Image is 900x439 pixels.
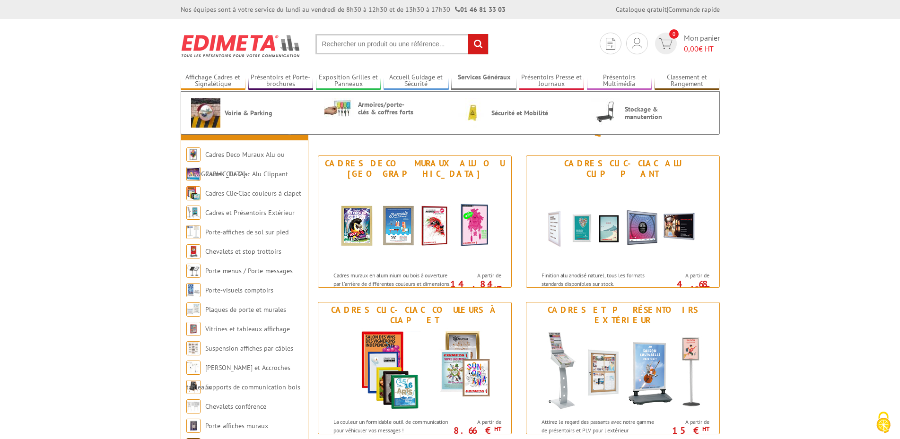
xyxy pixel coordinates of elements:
a: Présentoirs et Porte-brochures [248,73,314,89]
a: Vitrines et tableaux affichage [205,325,290,333]
img: Sécurité et Mobilité [458,98,487,128]
a: Cadres Clic-Clac Alu Clippant [205,170,288,178]
img: Porte-visuels comptoirs [186,283,201,297]
img: Cadres Clic-Clac Alu Clippant [535,181,710,267]
a: Porte-menus / Porte-messages [205,267,293,275]
a: Exposition Grilles et Panneaux [316,73,381,89]
img: Voirie & Parking [191,98,220,128]
a: Cadres et Présentoirs Extérieur [205,208,295,217]
a: Armoires/porte-clés & coffres forts [324,98,443,118]
img: Cadres et Présentoirs Extérieur [186,206,201,220]
span: Sécurité et Mobilité [491,109,548,117]
a: devis rapide 0 Mon panier 0,00€ HT [653,33,720,54]
span: € HT [684,43,720,54]
a: Services Généraux [451,73,516,89]
div: Cadres Clic-Clac Alu Clippant [529,158,717,179]
input: Rechercher un produit ou une référence... [315,34,489,54]
span: Voirie & Parking [225,109,281,117]
span: 0,00 [684,44,699,53]
a: Chevalets et stop trottoirs [205,247,281,256]
a: Porte-affiches de sol sur pied [205,228,288,236]
a: Affichage Cadres et Signalétique [181,73,246,89]
img: Armoires/porte-clés & coffres forts [324,98,354,118]
img: Porte-affiches de sol sur pied [186,225,201,239]
a: Catalogue gratuit [616,5,667,14]
div: | [616,5,720,14]
button: Cookies (fenêtre modale) [867,407,900,439]
h1: Affichage Cadres et Signalétique [318,124,720,137]
img: Stockage & manutention [591,98,620,128]
strong: 01 46 81 33 03 [455,5,506,14]
a: Commande rapide [668,5,720,14]
a: Suspension affiches par câbles [205,344,293,353]
sup: HT [702,284,709,292]
a: Présentoirs Presse et Journaux [519,73,584,89]
a: Présentoirs Multimédia [587,73,652,89]
p: 4.68 € [656,281,709,293]
p: Cadres muraux en aluminium ou bois à ouverture par l'arrière de différentes couleurs et dimension... [333,271,451,304]
input: rechercher [468,34,488,54]
a: Chevalets conférence [205,402,266,411]
img: devis rapide [632,38,642,49]
a: Accueil Guidage et Sécurité [384,73,449,89]
span: Mon panier [684,33,720,54]
img: devis rapide [606,38,615,50]
p: 14.84 € [448,281,501,293]
p: La couleur un formidable outil de communication pour véhiculer vos messages ! [333,418,451,434]
img: Cimaises et Accroches tableaux [186,361,201,375]
span: A partir de [661,418,709,426]
img: devis rapide [659,38,673,49]
img: Suspension affiches par câbles [186,341,201,355]
div: Cadres Clic-Clac couleurs à clapet [321,305,509,326]
span: A partir de [453,272,501,279]
span: Stockage & manutention [625,105,682,121]
a: Porte-visuels comptoirs [205,286,273,294]
img: Vitrines et tableaux affichage [186,322,201,336]
p: Attirez le regard des passants avec notre gamme de présentoirs et PLV pour l'extérieur [542,418,659,434]
a: Supports de communication bois [205,383,300,391]
img: Cadres Deco Muraux Alu ou Bois [327,181,502,267]
p: 8.66 € [448,428,501,433]
sup: HT [494,284,501,292]
img: Cookies (fenêtre modale) [872,411,895,434]
img: Porte-affiches muraux [186,419,201,433]
a: Cadres Clic-Clac Alu Clippant Cadres Clic-Clac Alu Clippant Finition alu anodisé naturel, tous le... [526,155,720,288]
a: Cadres et Présentoirs Extérieur Cadres et Présentoirs Extérieur Attirez le regard des passants av... [526,302,720,434]
span: Armoires/porte-clés & coffres forts [358,101,415,116]
img: Cadres Clic-Clac couleurs à clapet [327,328,502,413]
div: Nos équipes sont à votre service du lundi au vendredi de 8h30 à 12h30 et de 13h30 à 17h30 [181,5,506,14]
sup: HT [702,425,709,433]
div: Cadres et Présentoirs Extérieur [529,305,717,326]
a: Sécurité et Mobilité [458,98,576,128]
a: Cadres Deco Muraux Alu ou [GEOGRAPHIC_DATA] Cadres Deco Muraux Alu ou Bois Cadres muraux en alumi... [318,155,512,288]
p: 15 € [656,428,709,433]
a: Cadres Clic-Clac couleurs à clapet Cadres Clic-Clac couleurs à clapet La couleur un formidable ou... [318,302,512,434]
span: 0 [669,29,679,39]
a: [PERSON_NAME] et Accroches tableaux [186,363,290,391]
sup: HT [494,425,501,433]
div: Cadres Deco Muraux Alu ou [GEOGRAPHIC_DATA] [321,158,509,179]
a: Voirie & Parking [191,98,309,128]
a: Cadres Deco Muraux Alu ou [GEOGRAPHIC_DATA] [186,150,285,178]
a: Cadres Clic-Clac couleurs à clapet [205,189,301,198]
span: A partir de [453,418,501,426]
a: Stockage & manutention [591,98,709,128]
p: Finition alu anodisé naturel, tous les formats standards disponibles sur stock. [542,271,659,287]
img: Chevalets et stop trottoirs [186,244,201,258]
a: Porte-affiches muraux [205,422,268,430]
img: Plaques de porte et murales [186,302,201,317]
img: Cadres Deco Muraux Alu ou Bois [186,147,201,162]
img: Edimeta [181,28,301,63]
img: Cadres Clic-Clac couleurs à clapet [186,186,201,200]
a: Classement et Rangement [655,73,720,89]
img: Porte-menus / Porte-messages [186,264,201,278]
img: Cadres et Présentoirs Extérieur [535,328,710,413]
span: A partir de [661,272,709,279]
img: Chevalets conférence [186,399,201,413]
a: Plaques de porte et murales [205,305,286,314]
